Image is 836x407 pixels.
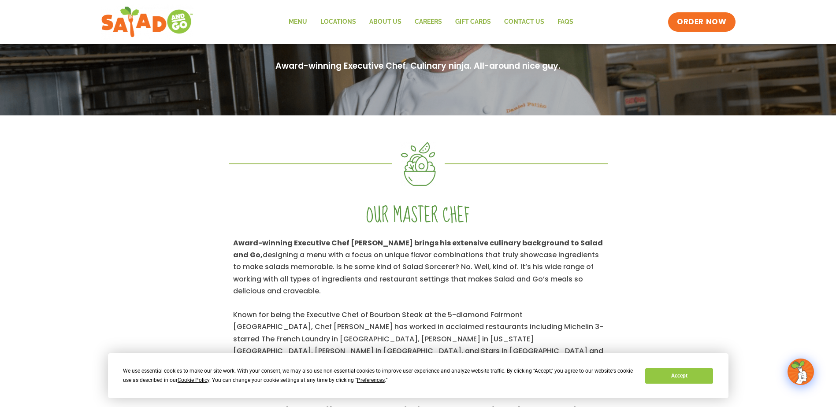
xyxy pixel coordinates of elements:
p: Known for being the Executive Chef of Bourbon Steak at the 5-diamond Fairmont [GEOGRAPHIC_DATA], ... [233,309,603,392]
span: ORDER NOW [677,17,726,27]
img: Asset 4@2x [401,142,436,186]
strong: Award-winning Executive Chef [PERSON_NAME] brings his extensive culinary background to Salad and Go, [233,238,603,260]
img: new-SAG-logo-768×292 [101,4,194,40]
a: Menu [282,12,314,32]
div: Cookie Consent Prompt [108,353,728,398]
a: FAQs [551,12,580,32]
nav: Menu [282,12,580,32]
a: ORDER NOW [668,12,735,32]
a: Careers [408,12,449,32]
a: About Us [363,12,408,32]
img: wpChatIcon [788,359,813,384]
span: Preferences [357,377,385,383]
span: Cookie Policy [178,377,209,383]
h2: Award-winning Executive Chef. Culinary ninja. All-around nice guy. [189,60,647,73]
a: GIFT CARDS [449,12,498,32]
button: Accept [645,368,713,384]
a: Locations [314,12,363,32]
div: We use essential cookies to make our site work. With your consent, we may also use non-essential ... [123,366,635,385]
h2: Our master chef [233,203,603,228]
a: Contact Us [498,12,551,32]
p: designing a menu with a focus on unique flavor combinations that truly showcase ingredients to ma... [233,237,603,297]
